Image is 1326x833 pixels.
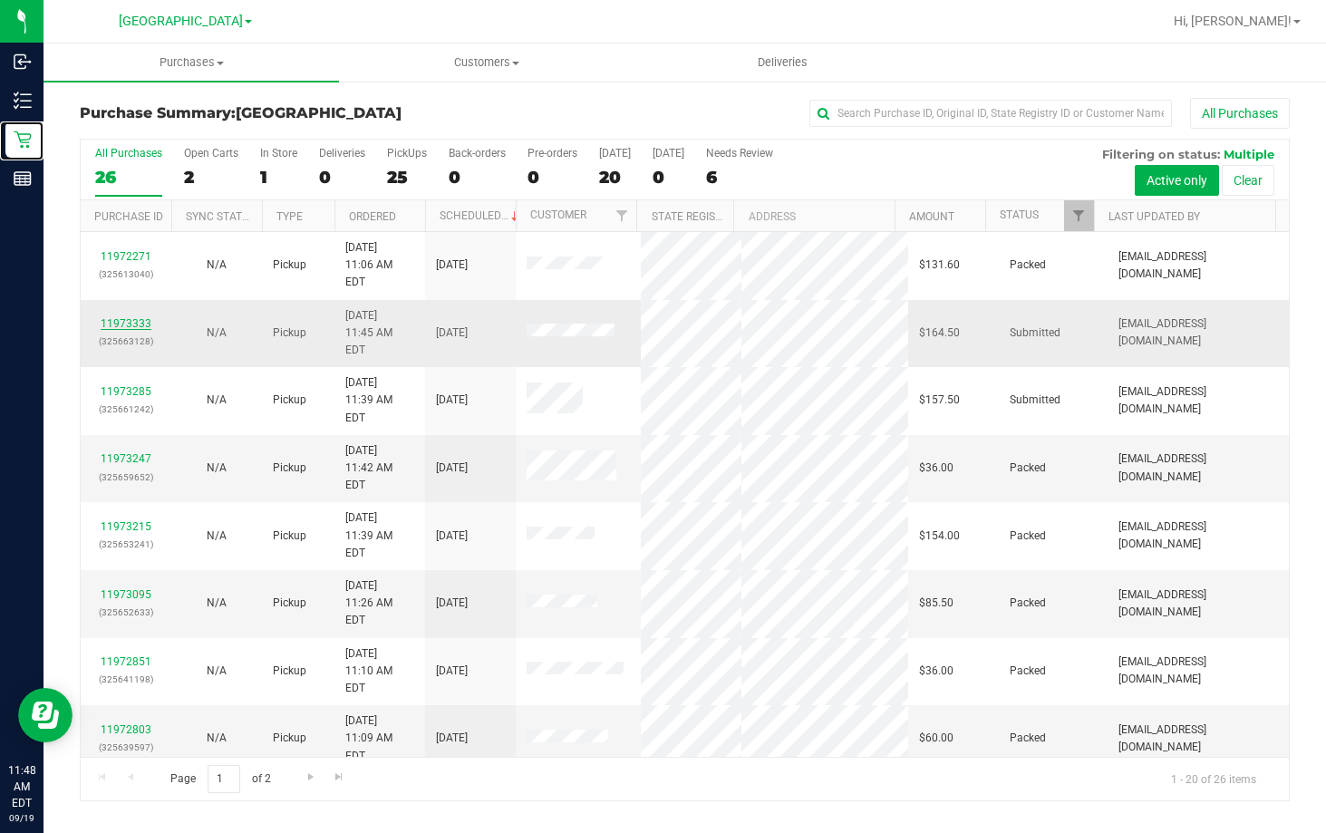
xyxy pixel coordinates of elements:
button: N/A [207,257,227,274]
span: Not Applicable [207,326,227,339]
div: Deliveries [319,147,365,160]
div: 20 [599,167,631,188]
span: $164.50 [919,324,960,342]
div: 0 [653,167,684,188]
div: All Purchases [95,147,162,160]
p: 11:48 AM EDT [8,762,35,811]
span: $60.00 [919,730,953,747]
div: PickUps [387,147,427,160]
span: $36.00 [919,460,953,477]
button: All Purchases [1190,98,1290,129]
span: Submitted [1010,324,1060,342]
span: [EMAIL_ADDRESS][DOMAIN_NAME] [1118,518,1278,553]
span: Filtering on status: [1102,147,1220,161]
p: (325639597) [92,739,160,756]
a: 11972271 [101,250,151,263]
a: Amount [909,210,954,223]
span: Packed [1010,528,1046,545]
span: Pickup [273,595,306,612]
div: 0 [319,167,365,188]
a: 11973333 [101,317,151,330]
button: N/A [207,528,227,545]
p: (325661242) [92,401,160,418]
p: (325613040) [92,266,160,283]
button: Clear [1222,165,1274,196]
span: [DATE] 11:39 AM EDT [345,374,414,427]
span: [GEOGRAPHIC_DATA] [236,104,402,121]
div: 0 [449,167,506,188]
span: 1 - 20 of 26 items [1157,765,1271,792]
a: Deliveries [634,44,930,82]
a: 11973095 [101,588,151,601]
span: [DATE] [436,324,468,342]
span: $157.50 [919,392,960,409]
span: [DATE] [436,595,468,612]
span: Pickup [273,528,306,545]
span: Not Applicable [207,529,227,542]
span: [DATE] 11:45 AM EDT [345,307,414,360]
div: Back-orders [449,147,506,160]
span: Packed [1010,663,1046,680]
p: (325652633) [92,604,160,621]
span: Packed [1010,257,1046,274]
span: [DATE] 11:10 AM EDT [345,645,414,698]
h3: Purchase Summary: [80,105,483,121]
a: Status [1000,208,1039,221]
span: [EMAIL_ADDRESS][DOMAIN_NAME] [1118,586,1278,621]
iframe: Resource center [18,688,73,742]
div: 25 [387,167,427,188]
span: Pickup [273,730,306,747]
span: Pickup [273,324,306,342]
span: [EMAIL_ADDRESS][DOMAIN_NAME] [1118,383,1278,418]
span: Customers [340,54,634,71]
a: Last Updated By [1108,210,1200,223]
a: 11972851 [101,655,151,668]
span: [EMAIL_ADDRESS][DOMAIN_NAME] [1118,450,1278,485]
inline-svg: Inbound [14,53,32,71]
span: [DATE] [436,460,468,477]
button: N/A [207,663,227,680]
div: Pre-orders [527,147,577,160]
span: Packed [1010,460,1046,477]
a: Scheduled [440,209,522,222]
span: [DATE] 11:42 AM EDT [345,442,414,495]
span: Pickup [273,460,306,477]
button: N/A [207,595,227,612]
span: Deliveries [733,54,832,71]
span: [EMAIL_ADDRESS][DOMAIN_NAME] [1118,315,1278,350]
span: Purchases [44,54,339,71]
a: Ordered [349,210,396,223]
span: [DATE] [436,392,468,409]
inline-svg: Inventory [14,92,32,110]
a: Sync Status [186,210,256,223]
p: (325641198) [92,671,160,688]
p: (325659652) [92,469,160,486]
span: [DATE] 11:06 AM EDT [345,239,414,292]
button: Active only [1135,165,1219,196]
span: [DATE] [436,730,468,747]
span: Not Applicable [207,596,227,609]
p: 09/19 [8,811,35,825]
span: Pickup [273,663,306,680]
span: [DATE] [436,257,468,274]
span: Not Applicable [207,664,227,677]
span: $131.60 [919,257,960,274]
span: [EMAIL_ADDRESS][DOMAIN_NAME] [1118,248,1278,283]
div: 2 [184,167,238,188]
inline-svg: Reports [14,170,32,188]
span: $36.00 [919,663,953,680]
div: 0 [527,167,577,188]
span: [EMAIL_ADDRESS][DOMAIN_NAME] [1118,722,1278,756]
div: [DATE] [653,147,684,160]
th: Address [733,200,895,232]
button: N/A [207,392,227,409]
input: Search Purchase ID, Original ID, State Registry ID or Customer Name... [809,100,1172,127]
span: Hi, [PERSON_NAME]! [1174,14,1292,28]
span: Multiple [1224,147,1274,161]
span: Not Applicable [207,731,227,744]
button: N/A [207,730,227,747]
div: 6 [706,167,773,188]
button: N/A [207,460,227,477]
a: Type [276,210,303,223]
div: [DATE] [599,147,631,160]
